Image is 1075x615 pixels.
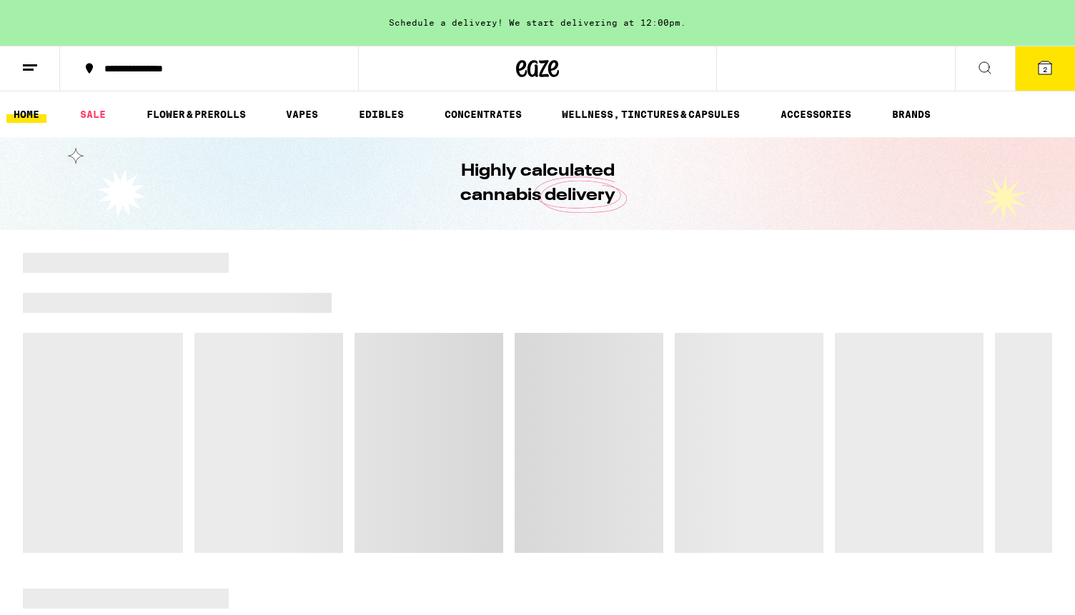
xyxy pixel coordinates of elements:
a: CONCENTRATES [437,106,529,123]
a: ACCESSORIES [773,106,858,123]
h1: Highly calculated cannabis delivery [420,159,655,208]
a: HOME [6,106,46,123]
span: 2 [1043,65,1047,74]
a: VAPES [279,106,325,123]
button: BRANDS [885,106,938,123]
button: 2 [1015,46,1075,91]
a: SALE [73,106,113,123]
a: FLOWER & PREROLLS [139,106,253,123]
a: WELLNESS, TINCTURES & CAPSULES [555,106,747,123]
a: EDIBLES [352,106,411,123]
